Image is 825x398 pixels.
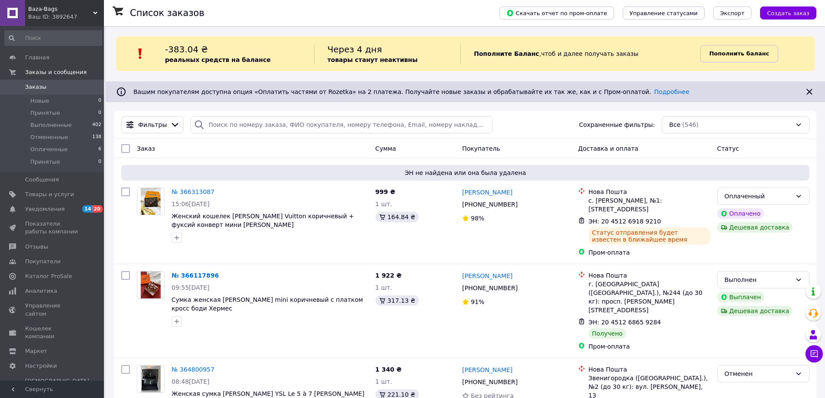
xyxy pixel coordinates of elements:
div: Статус отправления будет известен в ближайшее время [589,227,710,245]
div: Выполнен [725,275,792,285]
a: № 364800957 [171,366,214,373]
span: Товары и услуги [25,191,74,198]
span: 402 [92,121,101,129]
span: -383.04 ₴ [165,44,208,55]
span: 1 922 ₴ [375,272,402,279]
div: Пром-оплата [589,342,710,351]
button: Создать заказ [760,6,816,19]
h1: Список заказов [130,8,204,18]
span: 08:48[DATE] [171,378,210,385]
span: 98% [471,215,484,222]
div: 317.13 ₴ [375,295,419,306]
div: , чтоб и далее получать заказы [460,43,700,64]
a: Подробнее [654,88,689,95]
span: 91% [471,298,484,305]
span: 6 [98,146,101,153]
span: 14 [82,205,92,213]
span: Через 4 дня [327,44,382,55]
span: Новые [30,97,49,105]
span: Уведомления [25,205,65,213]
button: Чат с покупателем [806,345,823,362]
b: реальных средств на балансе [165,56,271,63]
span: Заказы [25,83,46,91]
a: Фото товару [137,365,165,393]
a: Сумка женская [PERSON_NAME] mini коричневый с платком кросс боди Хермес [171,296,363,312]
span: ЭН: 20 4512 6918 9210 [589,218,661,225]
input: Поиск по номеру заказа, ФИО покупателя, номеру телефона, Email, номеру накладной [191,116,492,133]
span: Каталог ProSale [25,272,72,280]
div: 164.84 ₴ [375,212,419,222]
span: Заказы и сообщения [25,68,87,76]
div: г. [GEOGRAPHIC_DATA] ([GEOGRAPHIC_DATA].), №244 (до 30 кг): просп. [PERSON_NAME][STREET_ADDRESS] [589,280,710,314]
span: 0 [98,109,101,117]
span: 15:06[DATE] [171,201,210,207]
span: 138 [92,133,101,141]
span: Покупатели [25,258,61,265]
a: № 366313087 [171,188,214,195]
button: Скачать отчет по пром-оплате [499,6,614,19]
span: 1 шт. [375,378,392,385]
span: Оплаченные [30,146,68,153]
div: Оплаченный [725,191,792,201]
span: 1 340 ₴ [375,366,402,373]
span: Принятые [30,158,60,166]
span: Baza-Bags [28,5,93,13]
span: Выполненные [30,121,72,129]
a: Пополнить баланс [700,45,778,62]
img: Фото товару [141,188,161,215]
div: Нова Пошта [589,365,710,374]
a: Женский кошелек [PERSON_NAME] Vuitton коричневый + фуксий конверт мини [PERSON_NAME] [171,213,354,228]
a: [PERSON_NAME] [462,366,512,374]
a: № 366117896 [171,272,219,279]
span: 20 [92,205,102,213]
input: Поиск [4,30,102,46]
span: Принятые [30,109,60,117]
span: (546) [682,121,699,128]
img: :exclamation: [134,47,147,60]
span: Главная [25,54,49,61]
a: Создать заказ [751,9,816,16]
span: Сумма [375,145,396,152]
img: Фото товару [141,366,161,392]
div: [PHONE_NUMBER] [460,376,519,388]
span: Управление сайтом [25,302,80,317]
span: Маркет [25,347,47,355]
div: [PHONE_NUMBER] [460,198,519,210]
span: Фильтры [138,120,167,129]
span: ЭН: 20 4512 6865 9284 [589,319,661,326]
button: Экспорт [713,6,751,19]
span: Настройки [25,362,57,370]
div: Выплачен [717,292,764,302]
span: ЭН не найдена или она была удалена [125,168,806,177]
img: Фото товару [141,272,161,298]
span: Кошелек компании [25,325,80,340]
span: 1 шт. [375,284,392,291]
span: 999 ₴ [375,188,395,195]
a: Фото товару [137,188,165,215]
b: Пополните Баланс [474,50,539,57]
span: 1 шт. [375,201,392,207]
span: Аналитика [25,287,57,295]
span: Доставка и оплата [578,145,638,152]
b: товары станут неактивны [327,56,417,63]
span: Создать заказ [767,10,809,16]
span: Все [669,120,680,129]
span: Экспорт [720,10,744,16]
span: Заказ [137,145,155,152]
span: Скачать отчет по пром-оплате [506,9,607,17]
div: Дешевая доставка [717,306,793,316]
span: Сообщения [25,176,59,184]
div: Нова Пошта [589,271,710,280]
span: Отмененные [30,133,68,141]
span: Вашим покупателям доступна опция «Оплатить частями от Rozetka» на 2 платежа. Получайте новые зака... [133,88,689,95]
span: 0 [98,97,101,105]
div: Дешевая доставка [717,222,793,233]
b: Пополнить баланс [709,50,769,57]
div: Нова Пошта [589,188,710,196]
div: [PHONE_NUMBER] [460,282,519,294]
span: Управление статусами [630,10,698,16]
div: Отменен [725,369,792,379]
span: Отзывы [25,243,48,251]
